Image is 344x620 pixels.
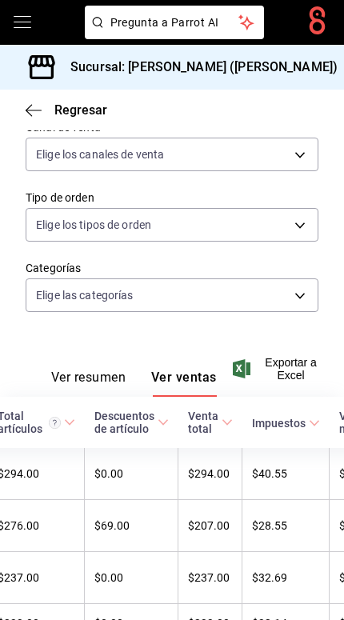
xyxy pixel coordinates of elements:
span: Venta total [188,410,233,435]
div: Venta total [188,410,218,435]
button: Exportar a Excel [236,356,318,382]
td: $69.00 [85,500,178,552]
span: Impuestos [252,417,320,430]
div: Impuestos [252,417,306,430]
label: Tipo de orden [26,192,318,203]
span: Descuentos de artículo [94,410,169,435]
td: $32.69 [242,552,330,604]
td: $207.00 [178,500,242,552]
div: navigation tabs [51,370,236,397]
button: Ver ventas [151,370,217,397]
td: $28.55 [242,500,330,552]
span: Elige los canales de venta [36,146,164,162]
span: Elige los tipos de orden [36,217,151,233]
span: Regresar [54,102,107,118]
td: $294.00 [178,448,242,500]
td: $40.55 [242,448,330,500]
button: Regresar [26,102,107,118]
button: Pregunta a Parrot AI [85,6,264,39]
td: $0.00 [85,448,178,500]
button: Ver resumen [51,370,126,397]
td: $0.00 [85,552,178,604]
td: $237.00 [178,552,242,604]
div: Descuentos de artículo [94,410,154,435]
h3: Sucursal: [PERSON_NAME] ([PERSON_NAME]) [58,58,338,77]
label: Categorías [26,262,318,274]
span: Pregunta a Parrot AI [110,14,239,31]
span: Elige las categorías [36,287,134,303]
button: open drawer [13,13,32,32]
svg: El total artículos considera cambios de precios en los artículos así como costos adicionales por ... [49,417,61,429]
